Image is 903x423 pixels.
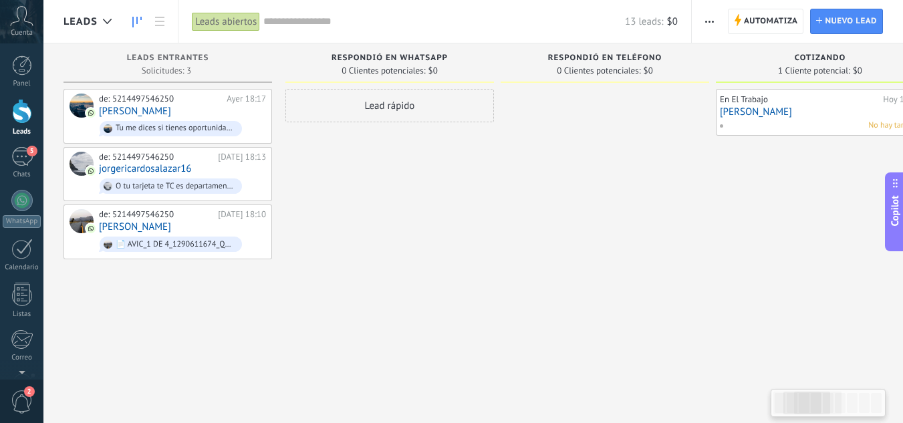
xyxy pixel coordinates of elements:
span: Respondió en Teléfono [548,53,662,63]
div: Respondió en Teléfono [507,53,702,65]
span: Copilot [888,195,902,226]
span: 5 [27,146,37,156]
div: Respondió en Whatsapp [292,53,487,65]
span: Cuenta [11,29,33,37]
span: $0 [667,15,678,28]
div: WhatsApp [3,215,41,228]
span: Nuevo lead [825,9,877,33]
div: [DATE] 18:10 [218,209,266,220]
span: Automatiza [744,9,798,33]
span: $0 [428,67,438,75]
div: Leads [3,128,41,136]
img: com.amocrm.amocrmwa.svg [86,224,96,233]
div: Leads Entrantes [70,53,265,65]
img: com.amocrm.amocrmwa.svg [86,108,96,118]
div: Correo [3,354,41,362]
span: $0 [853,67,862,75]
div: 📄 AVIC_1 DE 4_1290611674_QUALITAS.pdf [116,240,236,249]
span: Leads Entrantes [127,53,209,63]
a: Automatiza [728,9,804,34]
div: Leads abiertos [192,12,260,31]
div: O tu tarjeta te TC es departamental ? [116,182,236,191]
div: Gloria Villalpando [70,209,94,233]
div: Lead rápido [285,89,494,122]
div: En El Trabajo [720,94,880,105]
div: de: 5214497546250 [99,152,213,162]
a: jorgericardosalazar16 [99,163,192,174]
span: 0 Clientes potenciales: [342,67,425,75]
div: WOLF [70,94,94,118]
a: Leads [126,9,148,35]
div: jorgericardosalazar16 [70,152,94,176]
span: 2 [24,386,35,397]
div: Tu me dices si tienes oportunidad de una llamada [116,124,236,133]
div: [DATE] 18:13 [218,152,266,162]
a: Lista [148,9,171,35]
div: Chats [3,170,41,179]
span: Respondió en Whatsapp [332,53,448,63]
button: Más [700,9,719,34]
span: 13 leads: [625,15,663,28]
a: [PERSON_NAME] [99,221,171,233]
span: Solicitudes: 3 [142,67,191,75]
span: 1 Cliente potencial: [778,67,850,75]
div: Calendario [3,263,41,272]
a: [PERSON_NAME] [99,106,171,117]
div: Ayer 18:17 [227,94,266,104]
div: de: 5214497546250 [99,209,213,220]
span: Cotizando [795,53,846,63]
a: Nuevo lead [810,9,883,34]
span: Leads [63,15,98,28]
div: de: 5214497546250 [99,94,222,104]
img: com.amocrm.amocrmwa.svg [86,166,96,176]
span: $0 [644,67,653,75]
div: Panel [3,80,41,88]
span: 0 Clientes potenciales: [557,67,640,75]
div: Listas [3,310,41,319]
